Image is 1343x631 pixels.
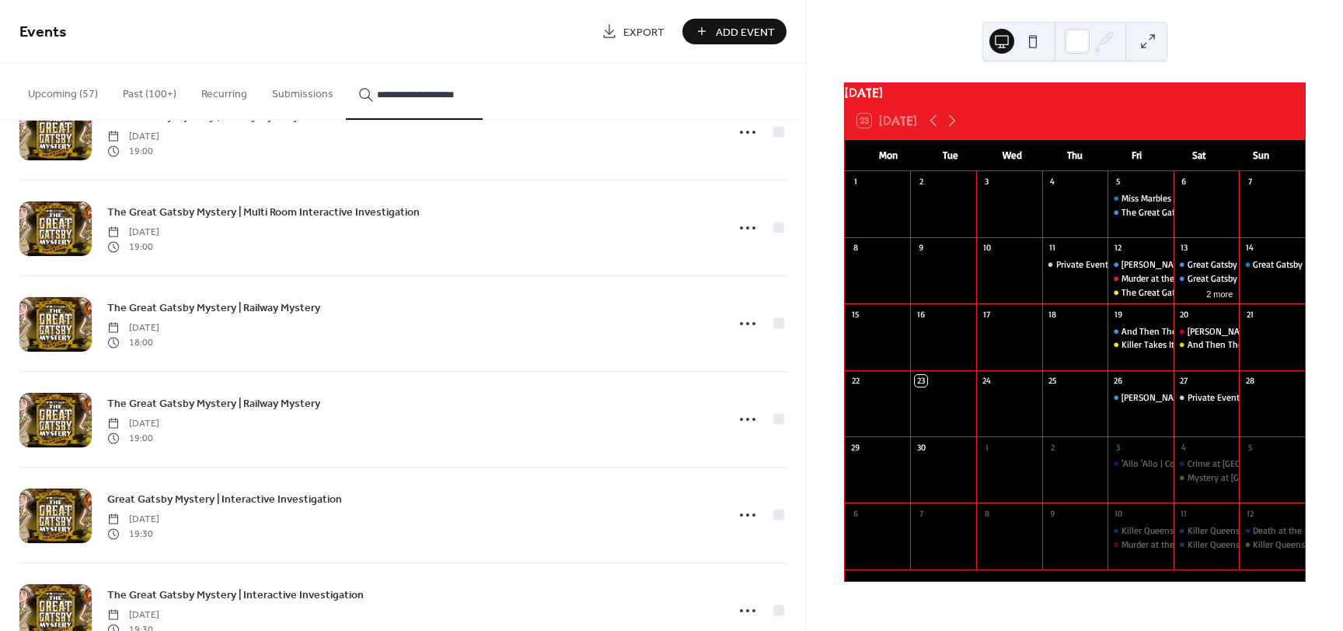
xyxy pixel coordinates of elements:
[1239,258,1305,272] div: Great Gatsby Mystery | Railway Mystery
[16,63,110,118] button: Upcoming (57)
[915,375,926,387] div: 23
[1121,286,1325,300] div: The Great Gatsby Mystery | Interactive Investigation
[981,375,992,387] div: 24
[1188,272,1342,286] div: Great Gatsby Mystery | Railway Mystery
[107,527,159,541] span: 19:30
[1121,206,1293,219] div: The Great Gatsby Mystery | Railway Mystery
[1178,242,1190,254] div: 13
[1121,457,1270,471] div: 'Allo 'Allo | Comedy Dining Experience
[107,608,159,622] span: [DATE]
[682,19,787,44] button: Add Event
[107,240,159,254] span: 19:00
[1044,140,1106,171] div: Thu
[1108,538,1174,552] div: Murder at the Moulin Rouge | Criminal Cabaret
[1047,375,1059,387] div: 25
[1244,242,1255,254] div: 14
[1178,507,1190,519] div: 11
[849,242,861,254] div: 8
[1239,524,1305,538] div: Death at the Rock and Roll Diner | Railway Mystery
[1121,538,1331,552] div: Murder at the [GEOGRAPHIC_DATA] | Criminal Cabaret
[1106,140,1168,171] div: Fri
[19,17,67,47] span: Events
[849,441,861,453] div: 29
[1108,192,1174,205] div: Miss Marbles Mystery | Railway Mystery
[107,587,364,604] span: The Great Gatsby Mystery | Interactive Investigation
[1108,206,1174,219] div: The Great Gatsby Mystery | Railway Mystery
[849,507,861,519] div: 6
[1108,325,1174,338] div: And Then There Were Nun | Railway Mystery
[1108,258,1174,272] div: Sherlock Holmes Whodunit | Railway Mystery
[107,490,342,508] a: Great Gatsby Mystery | Interactive Investigation
[1121,258,1300,272] div: [PERSON_NAME] Whodunit | Railway Mystery
[981,308,992,320] div: 17
[1047,242,1059,254] div: 11
[1108,457,1174,471] div: 'Allo 'Allo | Comedy Dining Experience
[915,441,926,453] div: 30
[1108,391,1174,405] div: Sherlock Holmes Whodunit | Railway Mystery
[915,176,926,188] div: 2
[1174,391,1240,405] div: Private Event
[1244,507,1255,519] div: 12
[1178,308,1190,320] div: 20
[107,203,420,221] a: The Great Gatsby Mystery | Multi Room Interactive Investigation
[1047,507,1059,519] div: 9
[1174,471,1240,485] div: Mystery at Bludgeonton Manor | Interactive Investigation
[1244,176,1255,188] div: 7
[981,242,992,254] div: 10
[981,507,992,519] div: 8
[1112,507,1124,519] div: 10
[857,140,919,171] div: Mon
[623,24,665,40] span: Export
[107,431,159,445] span: 19:00
[1188,391,1240,405] div: Private Event
[1174,258,1240,272] div: Great Gatsby Mystery | Railway Mystery
[1112,441,1124,453] div: 3
[107,586,364,604] a: The Great Gatsby Mystery | Interactive Investigation
[107,226,159,240] span: [DATE]
[1047,176,1059,188] div: 4
[915,308,926,320] div: 16
[1112,375,1124,387] div: 26
[110,63,189,118] button: Past (100+)
[1121,272,1331,286] div: Murder at the [GEOGRAPHIC_DATA] | Criminal Cabaret
[107,394,320,412] a: The Great Gatsby Mystery | Railway Mystery
[107,205,420,221] span: The Great Gatsby Mystery | Multi Room Interactive Investigation
[1230,140,1292,171] div: Sun
[1244,308,1255,320] div: 21
[1188,258,1342,272] div: Great Gatsby Mystery | Railway Mystery
[1174,325,1240,338] div: Riddle at Casino Royale | Criminal Cabaret
[107,144,159,158] span: 19:00
[1121,391,1300,405] div: [PERSON_NAME] Whodunit | Railway Mystery
[1108,338,1174,352] div: Killer Takes It All | Interactive Investigation
[849,176,861,188] div: 1
[107,321,159,335] span: [DATE]
[981,176,992,188] div: 3
[1244,375,1255,387] div: 28
[1121,325,1297,338] div: And Then There Were Nun | Railway Mystery
[1121,524,1337,538] div: Killer Queens - Night at the Museum | Railway Mystery
[1178,441,1190,453] div: 4
[107,396,320,412] span: The Great Gatsby Mystery | Railway Mystery
[849,375,861,387] div: 22
[982,140,1044,171] div: Wed
[1174,538,1240,552] div: Killer Queens - Night at the Museum | Railway Mystery
[1121,192,1276,205] div: Miss Marbles Mystery | Railway Mystery
[260,63,346,118] button: Submissions
[107,299,320,317] a: The Great Gatsby Mystery | Railway Mystery
[107,300,320,317] span: The Great Gatsby Mystery | Railway Mystery
[107,417,159,431] span: [DATE]
[1042,258,1108,272] div: Private Event
[1200,286,1239,300] button: 2 more
[919,140,982,171] div: Tue
[1174,338,1240,352] div: And Then There Were Nun | Interactive Investigation
[1174,272,1240,286] div: Great Gatsby Mystery | Railway Mystery
[1047,308,1059,320] div: 18
[1174,524,1240,538] div: Killer Queens - Night at the Museum | Railway Mystery
[1108,272,1174,286] div: Murder at the Moulin Rouge | Criminal Cabaret
[1056,258,1108,272] div: Private Event
[845,83,1305,102] div: [DATE]
[1178,375,1190,387] div: 27
[849,308,861,320] div: 15
[107,492,342,508] span: Great Gatsby Mystery | Interactive Investigation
